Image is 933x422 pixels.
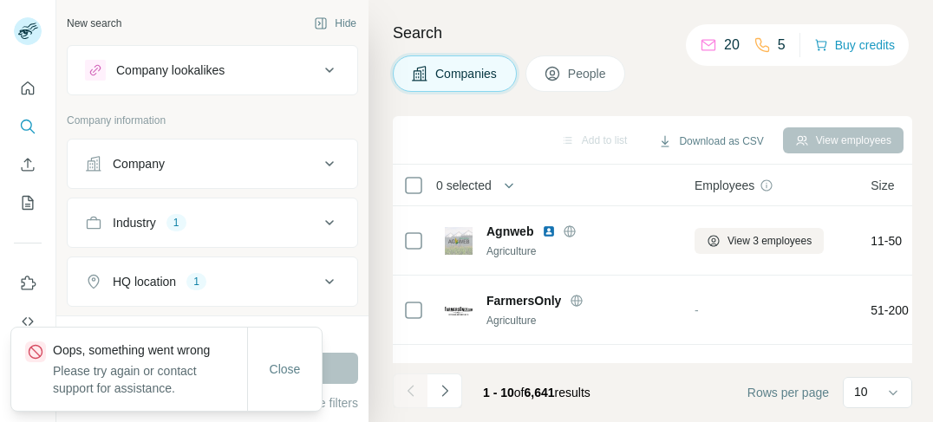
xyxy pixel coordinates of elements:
[427,373,462,408] button: Navigate to next page
[14,149,42,180] button: Enrich CSV
[695,177,754,194] span: Employees
[67,113,358,128] p: Company information
[53,362,247,397] p: Please try again or contact support for assistance.
[483,386,590,399] span: results
[483,386,514,399] span: 1 - 10
[486,361,590,379] span: Agco Corporation
[695,303,699,317] span: -
[486,223,533,240] span: Agnweb
[727,233,812,249] span: View 3 employees
[814,33,895,57] button: Buy credits
[542,224,556,238] img: LinkedIn logo
[598,363,612,377] img: LinkedIn logo
[486,292,561,309] span: FarmersOnly
[445,296,473,324] img: Logo of FarmersOnly
[445,227,473,255] img: Logo of Agnweb
[270,360,301,378] span: Close
[186,274,206,289] div: 1
[302,10,369,36] button: Hide
[871,302,909,319] span: 51-200
[871,177,894,194] span: Size
[113,273,176,290] div: HQ location
[393,21,912,45] h4: Search
[14,111,42,142] button: Search
[646,128,775,154] button: Download as CSV
[778,35,786,55] p: 5
[436,177,492,194] span: 0 selected
[116,62,225,79] div: Company lookalikes
[68,143,357,185] button: Company
[14,187,42,218] button: My lists
[258,354,313,385] button: Close
[747,384,829,401] span: Rows per page
[724,35,740,55] p: 20
[68,202,357,243] button: Industry1
[695,228,824,254] button: View 3 employees
[14,73,42,104] button: Quick start
[486,313,674,328] div: Agriculture
[435,65,499,82] span: Companies
[68,49,357,91] button: Company lookalikes
[166,215,186,230] div: 1
[14,306,42,337] button: Use Surfe API
[486,243,674,259] div: Agriculture
[568,65,608,82] span: People
[525,386,555,399] span: 6,641
[113,214,156,231] div: Industry
[53,341,247,359] p: Oops, something went wrong
[14,268,42,299] button: Use Surfe on LinkedIn
[67,16,121,31] div: New search
[871,232,902,250] span: 11-50
[113,155,165,172] div: Company
[68,261,357,302] button: HQ location1
[854,383,868,400] p: 10
[514,386,525,399] span: of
